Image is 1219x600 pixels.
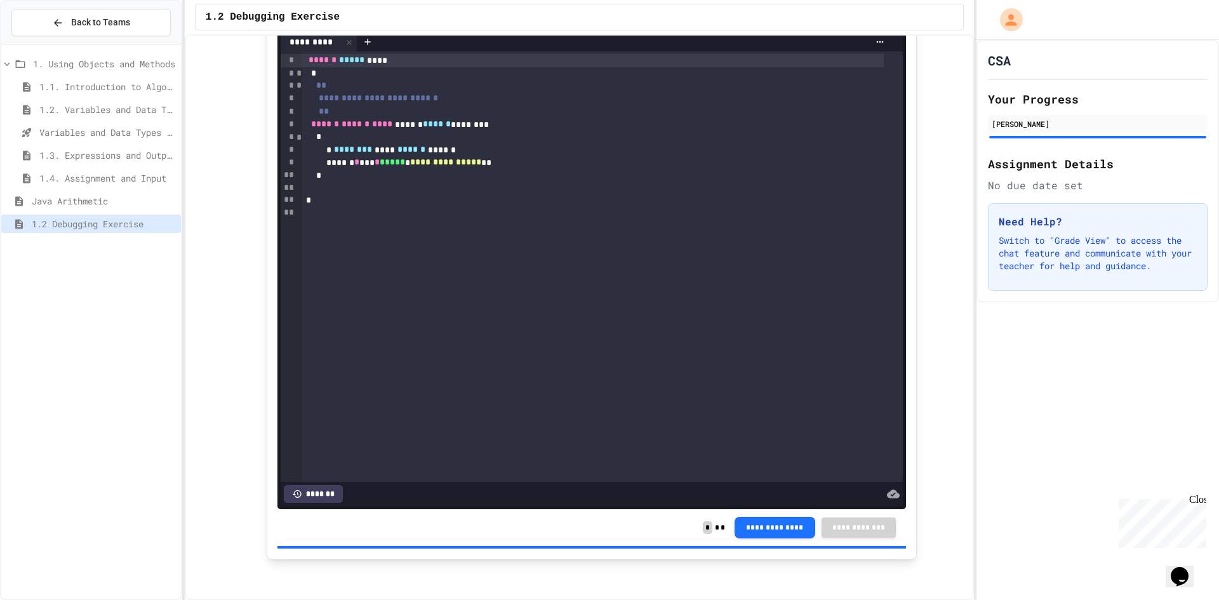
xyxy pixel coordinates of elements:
[32,194,176,208] span: Java Arithmetic
[39,171,176,185] span: 1.4. Assignment and Input
[206,10,340,25] span: 1.2 Debugging Exercise
[39,126,176,139] span: Variables and Data Types - Quiz
[988,155,1208,173] h2: Assignment Details
[71,16,130,29] span: Back to Teams
[992,118,1204,130] div: [PERSON_NAME]
[32,217,176,230] span: 1.2 Debugging Exercise
[999,234,1197,272] p: Switch to "Grade View" to access the chat feature and communicate with your teacher for help and ...
[39,103,176,116] span: 1.2. Variables and Data Types
[39,149,176,162] span: 1.3. Expressions and Output [New]
[5,5,88,81] div: Chat with us now!Close
[988,178,1208,193] div: No due date set
[1166,549,1206,587] iframe: chat widget
[39,80,176,93] span: 1.1. Introduction to Algorithms, Programming, and Compilers
[999,214,1197,229] h3: Need Help?
[988,90,1208,108] h2: Your Progress
[987,5,1026,34] div: My Account
[988,51,1011,69] h1: CSA
[1114,494,1206,548] iframe: chat widget
[33,57,176,70] span: 1. Using Objects and Methods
